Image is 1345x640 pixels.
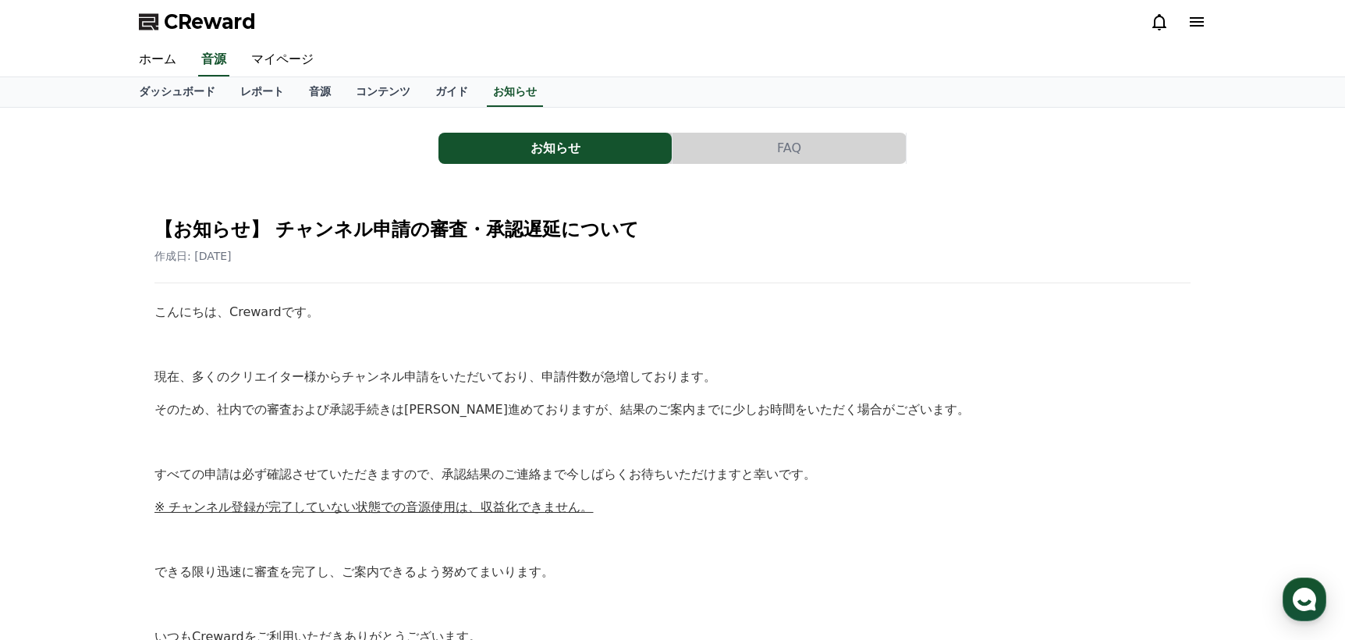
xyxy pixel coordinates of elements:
[154,217,1191,242] h2: 【お知らせ】 チャンネル申請の審査・承認遅延について
[239,44,326,76] a: マイページ
[154,562,1191,582] p: できる限り迅速に審査を完了し、ご案内できるよう努めてまいります。
[198,44,229,76] a: 音源
[154,400,1191,420] p: そのため、社内での審査および承認手続きは[PERSON_NAME]進めておりますが、結果のご案内までに少しお時間をいただく場合がございます。
[423,77,481,107] a: ガイド
[154,500,594,514] u: ※ チャンネル登録が完了していない状態での音源使用は、収益化できません。
[672,133,907,164] a: FAQ
[343,77,423,107] a: コンテンツ
[126,77,228,107] a: ダッシュボード
[228,77,296,107] a: レポート
[154,302,1191,322] p: こんにちは、Crewardです。
[126,44,189,76] a: ホーム
[154,464,1191,485] p: すべての申請は必ず確認させていただきますので、承認結果のご連絡まで今しばらくお待ちいただけますと幸いです。
[154,367,1191,387] p: 現在、多くのクリエイター様からチャンネル申請をいただいており、申請件数が急増しております。
[672,133,906,164] button: FAQ
[154,250,232,262] span: 作成日: [DATE]
[139,9,256,34] a: CReward
[487,77,543,107] a: お知らせ
[438,133,672,164] a: お知らせ
[296,77,343,107] a: 音源
[164,9,256,34] span: CReward
[438,133,672,164] button: お知らせ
